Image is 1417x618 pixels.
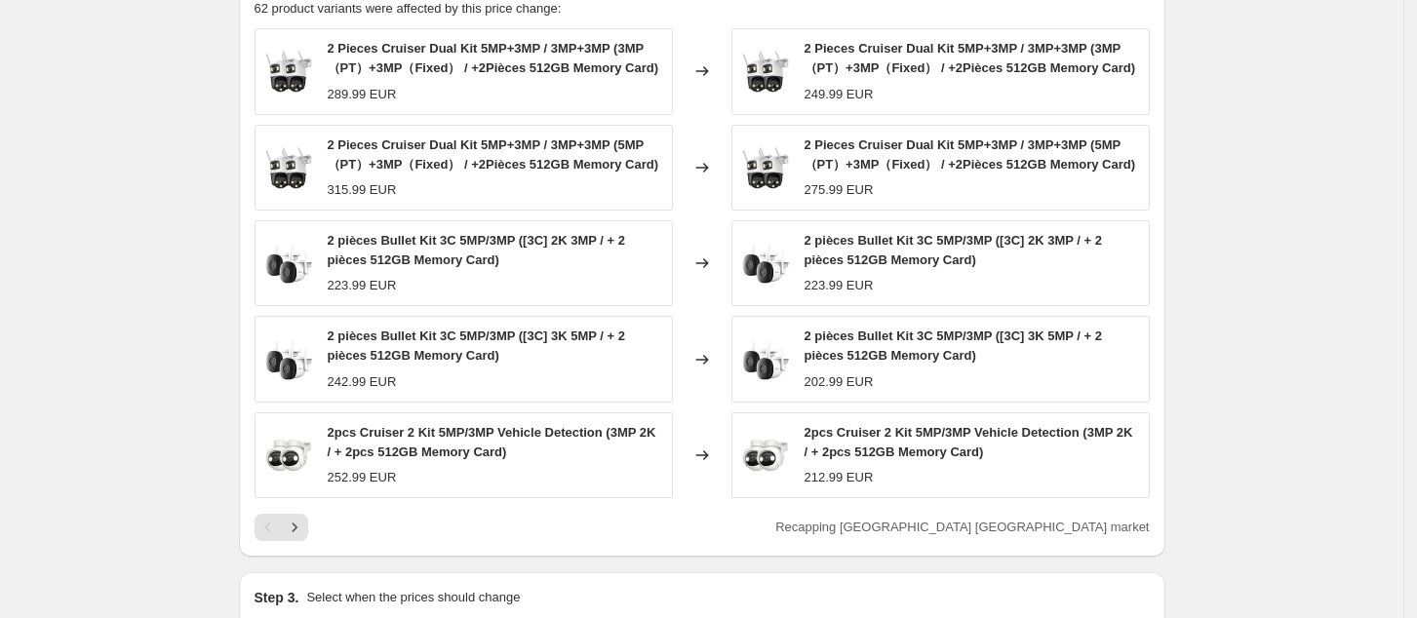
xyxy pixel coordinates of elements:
[265,426,312,484] img: 2pcs-cruiser-2-kit-5mp3mp-vehicle-detection-413150_80x.jpg
[805,372,874,392] div: 202.99 EUR
[328,276,397,295] div: 223.99 EUR
[328,41,659,75] span: 2 Pieces Cruiser Dual Kit 5MP+3MP / 3MP+3MP (3MP（PT）+3MP（Fixed） / +2Pièces 512GB Memory Card)
[255,588,299,607] h2: Step 3.
[265,330,312,389] img: 2-pieces-bullet-kit-3c-5mp3mp-597158_80x.jpg
[742,426,789,484] img: 2pcs-cruiser-2-kit-5mp3mp-vehicle-detection-413150_80x.jpg
[805,468,874,487] div: 212.99 EUR
[805,425,1133,459] span: 2pcs Cruiser 2 Kit 5MP/3MP Vehicle Detection (3MP 2K / + 2pcs 512GB Memory Card)
[281,514,308,541] button: Next
[328,233,625,267] span: 2 pièces Bullet Kit 3C 5MP/3MP ([3C] 2K 3MP / + 2 pièces 512GB Memory Card)
[742,330,789,389] img: 2-pieces-bullet-kit-3c-5mp3mp-597158_80x.jpg
[742,234,789,292] img: 2-pieces-bullet-kit-3c-5mp3mp-597158_80x.jpg
[265,42,312,100] img: 2-pieces-cruiser-dual-kit-5mp3mp-3mp3mp-438663_80x.jpg
[805,276,874,295] div: 223.99 EUR
[805,328,1102,363] span: 2 pièces Bullet Kit 3C 5MP/3MP ([3C] 3K 5MP / + 2 pièces 512GB Memory Card)
[328,85,397,104] div: 289.99 EUR
[328,328,625,363] span: 2 pièces Bullet Kit 3C 5MP/3MP ([3C] 3K 5MP / + 2 pièces 512GB Memory Card)
[328,180,397,200] div: 315.99 EUR
[805,233,1102,267] span: 2 pièces Bullet Kit 3C 5MP/3MP ([3C] 2K 3MP / + 2 pièces 512GB Memory Card)
[328,425,656,459] span: 2pcs Cruiser 2 Kit 5MP/3MP Vehicle Detection (3MP 2K / + 2pcs 512GB Memory Card)
[742,42,789,100] img: 2-pieces-cruiser-dual-kit-5mp3mp-3mp3mp-438663_80x.jpg
[306,588,520,607] p: Select when the prices should change
[265,138,312,197] img: 2-pieces-cruiser-dual-kit-5mp3mp-3mp3mp-438663_80x.jpg
[328,372,397,392] div: 242.99 EUR
[742,138,789,197] img: 2-pieces-cruiser-dual-kit-5mp3mp-3mp3mp-438663_80x.jpg
[328,137,659,172] span: 2 Pieces Cruiser Dual Kit 5MP+3MP / 3MP+3MP (5MP（PT）+3MP（Fixed） / +2Pièces 512GB Memory Card)
[265,234,312,292] img: 2-pieces-bullet-kit-3c-5mp3mp-597158_80x.jpg
[805,137,1136,172] span: 2 Pieces Cruiser Dual Kit 5MP+3MP / 3MP+3MP (5MP（PT）+3MP（Fixed） / +2Pièces 512GB Memory Card)
[805,41,1136,75] span: 2 Pieces Cruiser Dual Kit 5MP+3MP / 3MP+3MP (3MP（PT）+3MP（Fixed） / +2Pièces 512GB Memory Card)
[255,514,308,541] nav: Pagination
[775,520,1149,534] span: Recapping [GEOGRAPHIC_DATA] [GEOGRAPHIC_DATA] market
[328,468,397,487] div: 252.99 EUR
[255,1,562,16] span: 62 product variants were affected by this price change:
[805,85,874,104] div: 249.99 EUR
[805,180,874,200] div: 275.99 EUR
